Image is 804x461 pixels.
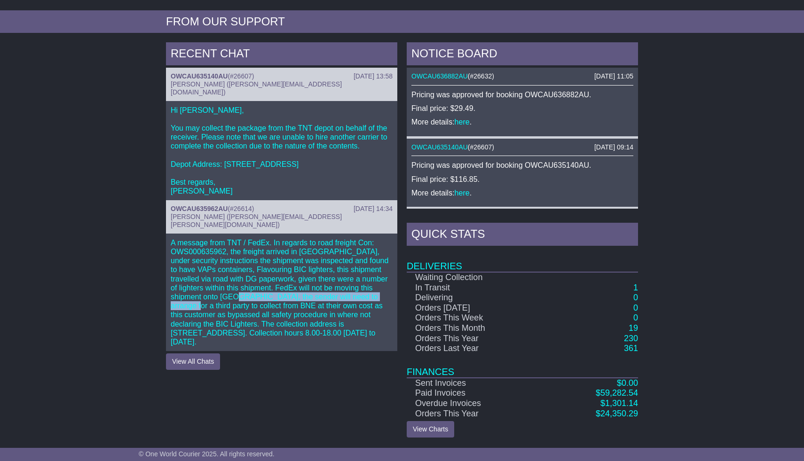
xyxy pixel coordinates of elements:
div: [DATE] 13:58 [354,72,393,80]
td: Orders This Year [407,409,547,419]
a: OWCAU635140AU [411,143,468,151]
a: here [455,189,470,197]
a: $24,350.29 [596,409,638,418]
a: OWCAU635962AU [171,205,228,212]
a: 0 [633,313,638,322]
td: Orders This Month [407,323,547,334]
p: Final price: $29.49. [411,104,633,113]
div: Quick Stats [407,223,638,248]
p: Final price: $116.85. [411,175,633,184]
p: Pricing was approved for booking OWCAU636882AU. [411,90,633,99]
div: ( ) [411,72,633,80]
td: Deliveries [407,248,638,272]
div: [DATE] 14:34 [354,205,393,213]
span: #26607 [470,143,492,151]
div: ( ) [171,205,393,213]
td: Finances [407,354,638,378]
a: $0.00 [617,378,638,388]
td: Orders [DATE] [407,303,547,313]
span: #26632 [470,72,492,80]
a: 0 [633,303,638,313]
td: Orders Last Year [407,344,547,354]
div: NOTICE BOARD [407,42,638,68]
td: Orders This Week [407,313,547,323]
p: Hi [PERSON_NAME], You may collect the package from the TNT depot on behalf of the receiver. Pleas... [171,106,393,196]
td: Overdue Invoices [407,398,547,409]
button: View All Chats [166,353,220,370]
div: [DATE] 11:05 [594,72,633,80]
a: $1,301.14 [600,398,638,408]
td: Orders This Year [407,334,547,344]
a: View Charts [407,421,454,438]
td: Paid Invoices [407,388,547,398]
a: 230 [624,334,638,343]
span: 59,282.54 [600,388,638,398]
span: #26614 [230,205,252,212]
a: here [455,118,470,126]
span: 1,301.14 [605,398,638,408]
div: ( ) [411,143,633,151]
span: #26607 [230,72,252,80]
p: More details: . [411,188,633,197]
span: [PERSON_NAME] ([PERSON_NAME][EMAIL_ADDRESS][PERSON_NAME][DOMAIN_NAME]) [171,213,342,228]
a: 361 [624,344,638,353]
a: 0 [633,293,638,302]
td: Delivering [407,293,547,303]
span: © One World Courier 2025. All rights reserved. [139,450,275,458]
a: 19 [629,323,638,333]
a: $59,282.54 [596,388,638,398]
td: Waiting Collection [407,272,547,283]
span: 0.00 [622,378,638,388]
div: RECENT CHAT [166,42,397,68]
p: More details: . [411,117,633,126]
div: [DATE] 09:14 [594,143,633,151]
td: Sent Invoices [407,378,547,389]
a: OWCAU636882AU [411,72,468,80]
span: [PERSON_NAME] ([PERSON_NAME][EMAIL_ADDRESS][DOMAIN_NAME]) [171,80,342,96]
p: A message from TNT / FedEx. In regards to road freight Con: OWS000635962, the freight arrived in ... [171,238,393,346]
div: ( ) [171,72,393,80]
div: FROM OUR SUPPORT [166,15,638,29]
p: Pricing was approved for booking OWCAU635140AU. [411,161,633,170]
span: 24,350.29 [600,409,638,418]
td: In Transit [407,283,547,293]
a: OWCAU635140AU [171,72,228,80]
a: 1 [633,283,638,292]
